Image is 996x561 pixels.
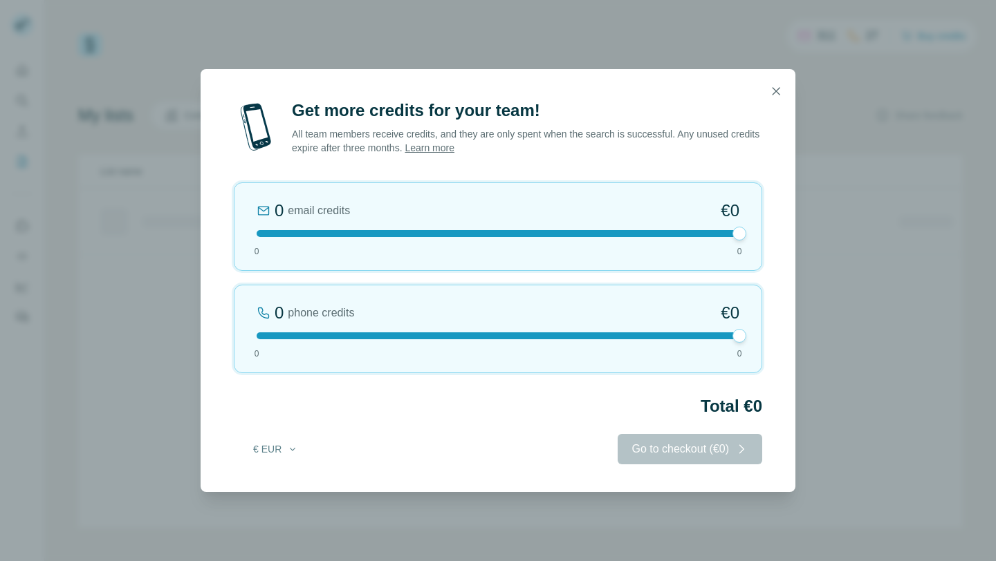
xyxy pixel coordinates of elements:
span: €0 [721,302,739,324]
span: 0 [255,348,259,360]
h2: Total €0 [234,395,762,417]
span: €0 [721,200,739,222]
span: 0 [737,245,742,258]
div: 0 [275,302,284,324]
span: 0 [255,245,259,258]
span: 0 [737,348,742,360]
span: phone credits [288,305,354,321]
button: € EUR [243,437,308,462]
p: All team members receive credits, and they are only spent when the search is successful. Any unus... [292,127,762,155]
a: Learn more [405,142,454,153]
div: 0 [275,200,284,222]
img: mobile-phone [234,99,278,155]
span: email credits [288,202,350,219]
